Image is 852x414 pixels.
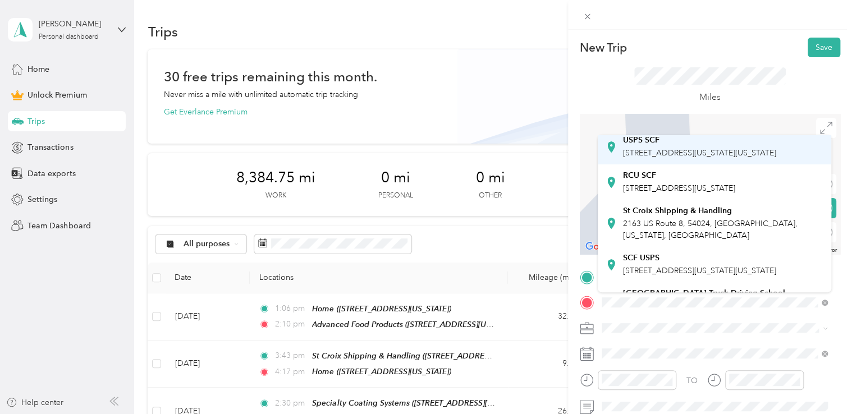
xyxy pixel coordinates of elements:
[622,253,659,263] strong: SCF USPS
[622,135,659,145] strong: USPS SCF
[686,375,698,387] div: TO
[808,38,840,57] button: Save
[583,240,620,254] a: Open this area in Google Maps (opens a new window)
[580,40,627,56] p: New Trip
[622,206,731,216] strong: St Croix Shipping & Handling
[622,288,785,298] strong: [GEOGRAPHIC_DATA] Truck Driving School
[583,240,620,254] img: Google
[622,148,776,158] span: [STREET_ADDRESS][US_STATE][US_STATE]
[622,266,776,275] span: [STREET_ADDRESS][US_STATE][US_STATE]
[622,171,656,181] strong: RCU SCF
[699,90,721,104] p: Miles
[622,183,735,193] span: [STREET_ADDRESS][US_STATE]
[789,351,852,414] iframe: Everlance-gr Chat Button Frame
[622,219,797,240] span: 2163 US Route 8, 54024, [GEOGRAPHIC_DATA], [US_STATE], [GEOGRAPHIC_DATA]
